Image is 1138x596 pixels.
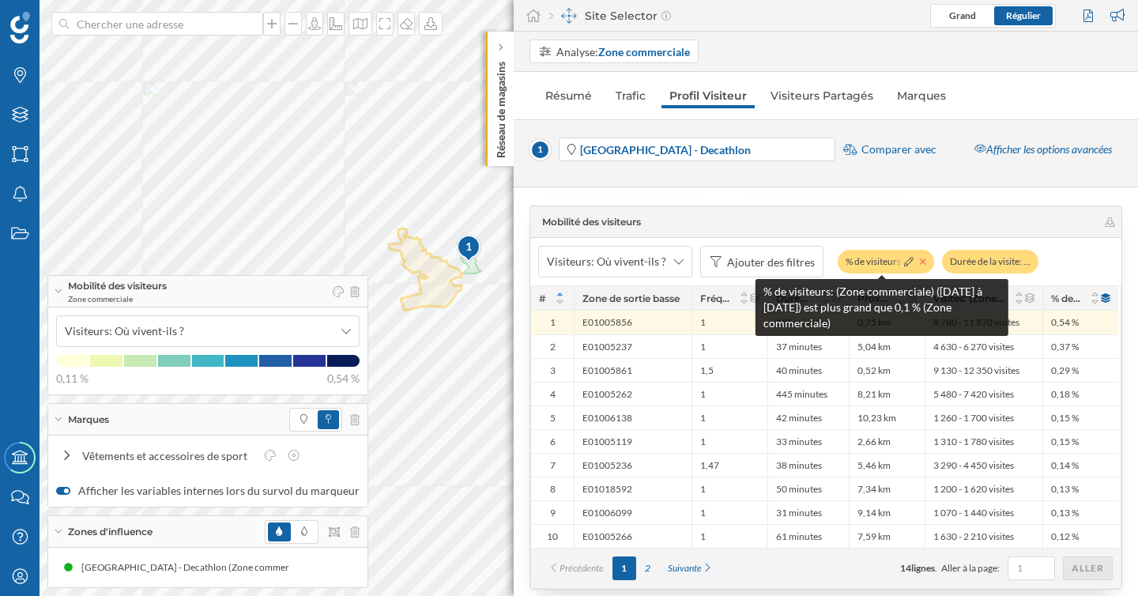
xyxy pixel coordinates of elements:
div: 7 [531,453,574,477]
span: Comparer avec [861,141,936,157]
span: . [935,562,937,574]
div: Ajouter des filtres [727,254,815,270]
div: E01005262 [574,382,691,406]
span: 0,54 % [327,371,360,387]
span: 1,5 [700,364,714,377]
div: E01005856 [574,311,691,334]
div: Afficher les options avancées [965,136,1121,164]
span: 1 [700,412,706,424]
span: 1 [700,530,706,543]
input: 1 [1012,560,1050,576]
img: dashboards-manager.svg [561,8,577,24]
span: 1 630 - 2 210 visites [933,530,1014,543]
div: E01018592 [574,477,691,500]
span: 5,04 km [857,341,891,353]
span: 1 200 - 1 620 visites [933,483,1014,496]
span: Assistance [32,11,108,25]
a: Résumé [537,83,600,108]
span: 7,34 km [857,483,891,496]
span: 1 [700,507,706,519]
a: Trafic [608,83,654,108]
div: Vêtements et accessoires de sport [82,447,254,464]
div: Durée de la visite: … [942,250,1038,273]
span: 42 minutes [776,412,822,424]
span: Aller à la page: [941,561,1000,575]
div: E01005266 [574,524,691,548]
span: Grand [949,9,976,21]
div: E01005237 [574,334,691,358]
strong: Zone commerciale [598,45,690,58]
img: pois-map-marker.svg [456,234,483,265]
span: 3 290 - 4 450 visites [933,459,1014,472]
div: E01005236 [574,453,691,477]
div: 9 [531,500,574,524]
span: 0,14 % [1051,459,1079,472]
div: 3 [531,358,574,382]
span: lignes [911,562,935,574]
span: 2,66 km [857,436,891,448]
div: 1 [456,234,480,262]
span: 31 minutes [776,507,822,519]
span: 0,12 % [1051,530,1079,543]
div: Analyse: [556,43,690,60]
span: 1 [700,316,706,329]
div: 8 [531,477,574,500]
p: Réseau de magasins [493,55,509,158]
a: Visiteurs Partagés [763,83,881,108]
div: 10 [531,524,574,548]
span: 1 [700,341,706,353]
span: 1,47 [700,459,719,472]
span: 1 [529,139,551,160]
span: 61 minutes [776,530,822,543]
span: 1 070 - 1 440 visites [933,507,1014,519]
div: [GEOGRAPHIC_DATA] - Decathlon (Zone commerciale) [81,560,318,575]
div: E01006138 [574,406,691,429]
span: 445 minutes [776,388,827,401]
div: E01005119 [574,429,691,453]
span: 14 [900,562,911,574]
span: 4 630 - 6 270 visites [933,341,1014,353]
img: Logo Geoblink [10,12,30,43]
span: Zone commerciale [68,293,167,304]
span: 0,18 % [1051,388,1079,401]
span: 0,37 % [1051,341,1079,353]
span: 0,54 % [1051,316,1079,329]
div: Site Selector [549,8,671,24]
span: 0,52 km [857,364,891,377]
span: Régulier [1006,9,1041,21]
span: 40 minutes [776,364,822,377]
span: 0,15 % [1051,436,1079,448]
span: 5 480 - 7 420 visites [933,388,1014,401]
div: 4 [531,382,574,406]
span: 8,21 km [857,388,891,401]
div: # [531,286,574,310]
span: 37 minutes [776,341,822,353]
span: 50 minutes [776,483,822,496]
span: Mobilité des visiteurs [542,215,641,229]
span: Marques [68,413,109,427]
span: 38 minutes [776,459,822,472]
span: 10,23 km [857,412,896,424]
span: 0,13 % [1051,483,1079,496]
div: % de visiteurs: (Zone commerciale) ([DATE] à [DATE]) est plus grand que 0,1 % (Zone commerciale) [756,279,1008,336]
span: Fréquence moyenne des visites: (Zone commerciale) ([DATE] à [DATE]) [700,292,730,304]
div: 1 [531,311,574,334]
span: 0,29 % [1051,364,1079,377]
span: Visiteurs: Où vivent-ils ? [65,323,184,339]
span: Visiteurs: Où vivent-ils ? [547,254,666,270]
div: 1 [456,239,482,255]
span: 1 [700,483,706,496]
span: Mobilité des visiteurs [68,279,167,293]
span: 1 [700,436,706,448]
div: 2 [531,334,574,358]
label: Afficher les variables internes lors du survol du marqueur [56,483,360,499]
strong: [GEOGRAPHIC_DATA] - Decathlon [580,143,751,157]
span: 1 260 - 1 700 visites [933,412,1014,424]
span: 0,11 % [56,371,89,387]
div: Zone de sortie basse [574,286,691,310]
span: 0,15 % [1051,412,1079,424]
span: 0,13 % [1051,507,1079,519]
span: 9 130 - 12 350 visites [933,364,1019,377]
div: 6 [531,429,574,453]
div: E01006099 [574,500,691,524]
